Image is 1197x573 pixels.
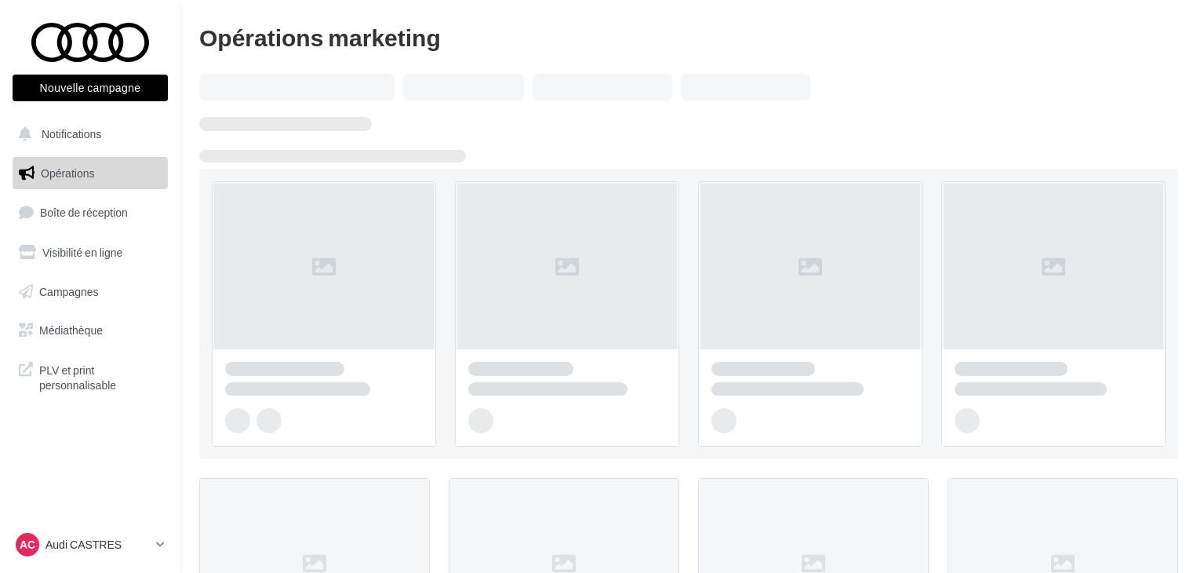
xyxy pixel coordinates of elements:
[39,323,103,337] span: Médiathèque
[40,206,128,219] span: Boîte de réception
[9,353,171,400] a: PLV et print personnalisable
[13,530,168,560] a: AC Audi CASTRES
[9,276,171,308] a: Campagnes
[9,195,171,229] a: Boîte de réception
[41,166,94,180] span: Opérations
[9,314,171,347] a: Médiathèque
[13,75,168,101] button: Nouvelle campagne
[42,246,122,259] span: Visibilité en ligne
[39,359,162,393] span: PLV et print personnalisable
[20,537,35,553] span: AC
[39,284,99,297] span: Campagnes
[199,25,1178,49] div: Opérations marketing
[42,127,101,141] span: Notifications
[9,118,165,151] button: Notifications
[9,157,171,190] a: Opérations
[9,236,171,269] a: Visibilité en ligne
[45,537,150,553] p: Audi CASTRES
